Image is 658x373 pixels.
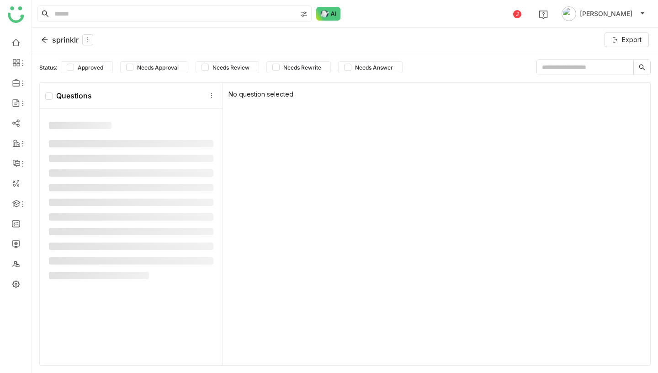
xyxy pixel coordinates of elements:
[560,6,647,21] button: [PERSON_NAME]
[539,10,548,19] img: help.svg
[513,10,521,18] div: 2
[8,6,24,23] img: logo
[41,34,93,45] div: sprinklr
[45,91,92,100] div: Questions
[622,35,642,45] span: Export
[562,6,576,21] img: avatar
[280,64,325,71] span: Needs Rewrite
[316,7,341,21] img: ask-buddy-normal.svg
[223,83,650,365] div: No question selected
[300,11,308,18] img: search-type.svg
[133,64,182,71] span: Needs Approval
[605,32,649,47] button: Export
[580,9,632,19] span: [PERSON_NAME]
[74,64,107,71] span: Approved
[209,64,253,71] span: Needs Review
[351,64,397,71] span: Needs Answer
[39,64,57,71] div: Status:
